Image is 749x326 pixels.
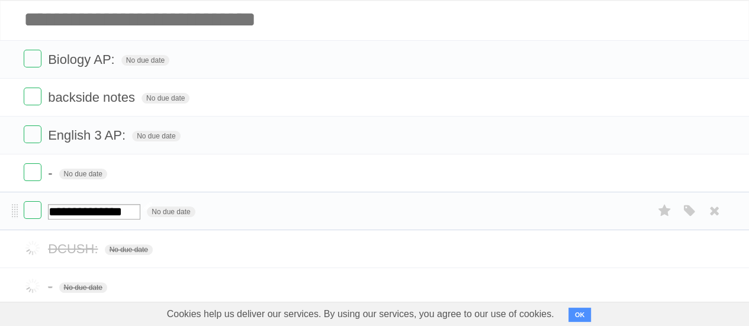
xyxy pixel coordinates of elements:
span: English 3 AP: [48,128,128,143]
span: Cookies help us deliver our services. By using our services, you agree to our use of cookies. [155,302,566,326]
label: Done [24,125,41,143]
span: DCUSH: [48,241,101,256]
span: No due date [105,244,153,255]
span: No due date [121,55,169,66]
span: No due date [142,93,189,104]
button: OK [568,308,592,322]
label: Done [24,88,41,105]
label: Done [24,50,41,67]
span: No due date [147,206,195,217]
span: No due date [59,169,107,179]
label: Done [24,277,41,295]
span: - [48,279,55,294]
span: No due date [132,131,180,141]
span: backside notes [48,90,138,105]
span: - [48,166,55,180]
label: Star task [653,201,676,221]
label: Done [24,201,41,219]
label: Done [24,163,41,181]
label: Done [24,239,41,257]
span: No due date [59,282,107,293]
span: Biology AP: [48,52,118,67]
